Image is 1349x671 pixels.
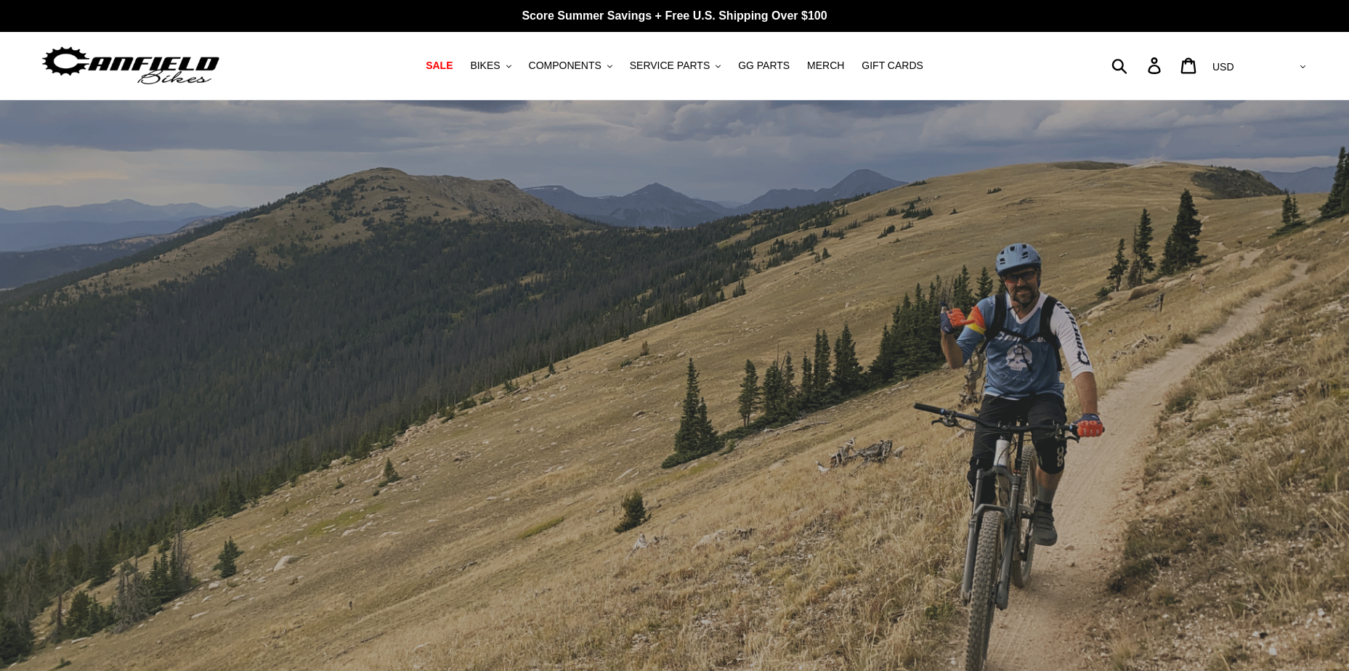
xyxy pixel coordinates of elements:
span: SERVICE PARTS [630,60,710,72]
span: BIKES [470,60,500,72]
a: GG PARTS [731,56,797,76]
span: COMPONENTS [529,60,601,72]
span: GIFT CARDS [862,60,923,72]
button: COMPONENTS [522,56,620,76]
a: SALE [418,56,460,76]
button: BIKES [463,56,518,76]
input: Search [1119,49,1156,81]
span: MERCH [807,60,844,72]
a: GIFT CARDS [854,56,931,76]
span: GG PARTS [738,60,790,72]
a: MERCH [800,56,851,76]
img: Canfield Bikes [40,43,222,89]
button: SERVICE PARTS [623,56,728,76]
span: SALE [426,60,453,72]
